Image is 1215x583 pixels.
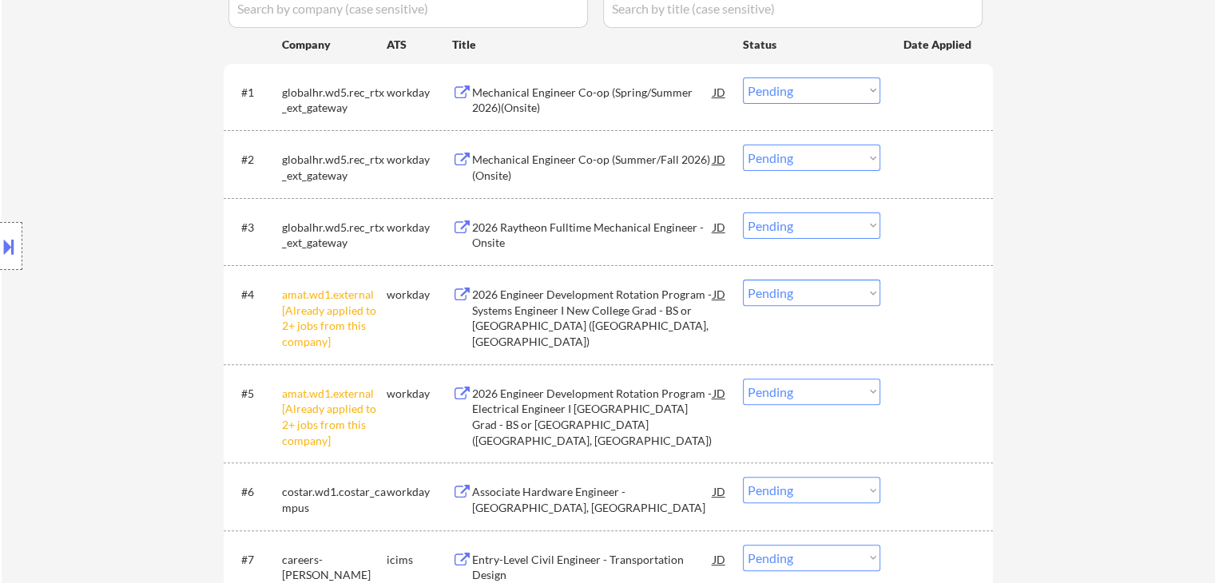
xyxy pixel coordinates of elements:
div: workday [387,484,452,500]
div: Title [452,37,728,53]
div: 2026 Raytheon Fulltime Mechanical Engineer - Onsite [472,220,713,251]
div: #7 [241,552,269,568]
div: JD [712,77,728,106]
div: #1 [241,85,269,101]
div: careers-[PERSON_NAME] [282,552,387,583]
div: JD [712,145,728,173]
div: Status [743,30,880,58]
div: JD [712,280,728,308]
div: Entry-Level Civil Engineer - Transportation Design [472,552,713,583]
div: Company [282,37,387,53]
div: globalhr.wd5.rec_rtx_ext_gateway [282,152,387,183]
div: JD [712,379,728,407]
div: amat.wd1.external [Already applied to 2+ jobs from this company] [282,386,387,448]
div: JD [712,545,728,573]
div: workday [387,386,452,402]
div: icims [387,552,452,568]
div: workday [387,152,452,168]
div: costar.wd1.costar_campus [282,484,387,515]
div: workday [387,220,452,236]
div: Associate Hardware Engineer - [GEOGRAPHIC_DATA], [GEOGRAPHIC_DATA] [472,484,713,515]
div: Date Applied [903,37,974,53]
div: workday [387,287,452,303]
div: JD [712,477,728,506]
div: #6 [241,484,269,500]
div: globalhr.wd5.rec_rtx_ext_gateway [282,220,387,251]
div: ATS [387,37,452,53]
div: Mechanical Engineer Co-op (Summer/Fall 2026)(Onsite) [472,152,713,183]
div: Mechanical Engineer Co-op (Spring/Summer 2026)(Onsite) [472,85,713,116]
div: amat.wd1.external [Already applied to 2+ jobs from this company] [282,287,387,349]
div: globalhr.wd5.rec_rtx_ext_gateway [282,85,387,116]
div: workday [387,85,452,101]
div: JD [712,212,728,241]
div: 2026 Engineer Development Rotation Program -Electrical Engineer I [GEOGRAPHIC_DATA] Grad - BS or ... [472,386,713,448]
div: 2026 Engineer Development Rotation Program - Systems Engineer I New College Grad - BS or [GEOGRAP... [472,287,713,349]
